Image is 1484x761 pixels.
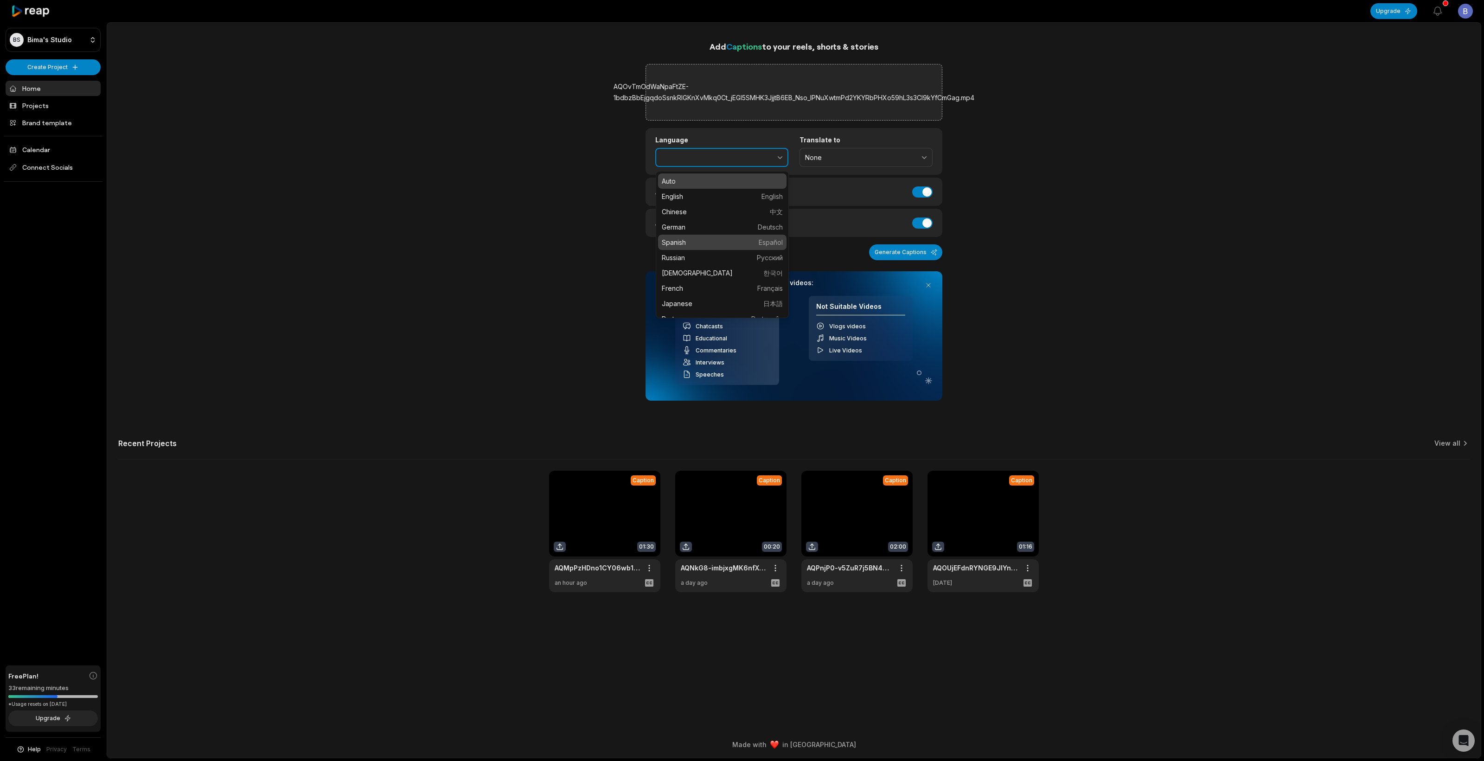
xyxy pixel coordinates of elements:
[662,222,783,232] p: German
[1452,729,1475,752] div: Open Intercom Messenger
[555,563,640,573] a: AQMpPzHDno1CY06wb18R_LV9J7cPXiPc4NQ0C4zPvbQRG6l9sep_8bgQk_1repMeiEYarXlKgM_y_SzVy-n8ATmI39mep5IQK...
[829,347,862,354] span: Live Videos
[759,237,783,247] span: Español
[115,740,1472,749] div: Made with in [GEOGRAPHIC_DATA]
[751,314,783,324] span: Português
[1370,3,1417,19] button: Upgrade
[662,268,783,278] p: [DEMOGRAPHIC_DATA]
[696,323,723,330] span: Chatcasts
[675,279,913,287] h3: Our AI performs best with TALKING videos:
[805,153,914,162] span: None
[800,148,933,167] button: None
[696,335,727,342] span: Educational
[800,136,933,144] label: Translate to
[655,136,788,144] label: Language
[761,192,783,201] span: English
[662,176,783,186] p: Auto
[757,253,783,262] span: Русский
[662,207,783,217] p: Chinese
[696,347,736,354] span: Commentaries
[6,98,101,113] a: Projects
[757,283,783,293] span: Français
[6,159,101,176] span: Connect Socials
[829,323,866,330] span: Vlogs videos
[6,115,101,130] a: Brand template
[72,745,90,754] a: Terms
[118,439,177,448] h2: Recent Projects
[646,40,942,53] h1: Add to your reels, shorts & stories
[770,741,779,749] img: heart emoji
[681,563,766,573] a: AQNkG8-imbjxgMK6nfXcNOm4YsUUTPmdzNu6-6U-kd-UxLglV-2IklnS65vU0NZqbscaBFwic819vhnCz6wN9jKC5L0gJLyi2...
[16,745,41,754] button: Help
[662,192,783,201] p: English
[662,237,783,247] p: Spanish
[829,335,867,342] span: Music Videos
[27,36,72,44] p: Bima's Studio
[770,207,783,217] span: 中文
[46,745,67,754] a: Privacy
[6,81,101,96] a: Home
[758,222,783,232] span: Deutsch
[614,81,974,103] label: AQOvTmOdWaNpaFtZE-1bdbzBbEjgqdoSsnkRlGKnXvMkq0Ct_jEGI5SMHK3JjjtB6EB_Nso_lPNuXwtmPd2YKYRbPHXo59hL3...
[10,33,24,47] div: BS
[763,299,783,308] span: 日本語
[816,302,905,316] h4: Not Suitable Videos
[696,371,724,378] span: Speeches
[8,701,98,708] div: *Usage resets on [DATE]
[662,299,783,308] p: Japanese
[662,283,783,293] p: French
[662,314,783,324] p: Portuguese
[8,684,98,693] div: 33 remaining minutes
[933,563,1018,573] a: AQOUjEFdnRYNGE9JIYnSG_AlV6hPgfgMQfx8MIO4dvMz40eUIWsYkrEk7jcpTM1ZHO9u85317rgXfZHaLuRq95YZ
[763,268,783,278] span: 한국어
[8,671,38,681] span: Free Plan!
[28,745,41,754] span: Help
[662,253,783,262] p: Russian
[869,244,942,260] button: Generate Captions
[6,59,101,75] button: Create Project
[807,563,892,573] a: AQPnjP0-v5ZuR7j5BN4F6mKZBoSgFwuktlw4PANdUCwakxaiMBFQjiX6eY6gbRUOXCpJVySpjiv0BBO9XvylaB9ga4fqmPxVv...
[8,710,98,726] button: Upgrade
[726,41,762,51] span: Captions
[696,359,724,366] span: Interviews
[6,142,101,157] a: Calendar
[1434,439,1460,448] a: View all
